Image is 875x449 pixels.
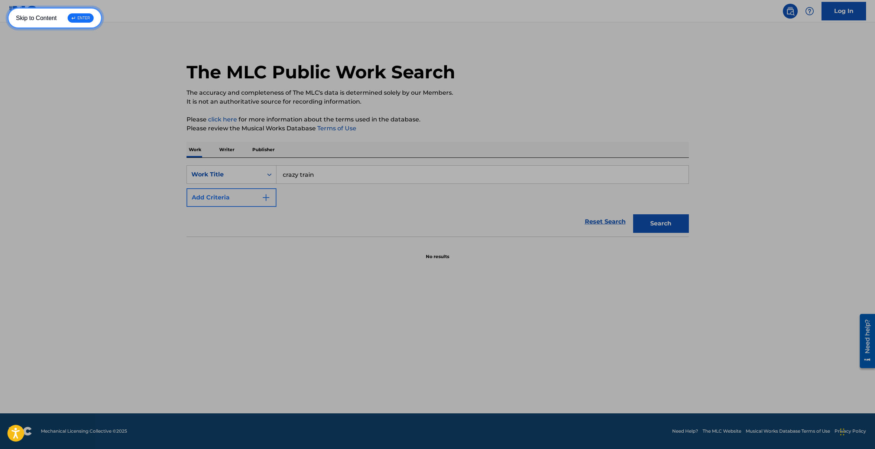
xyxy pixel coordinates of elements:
[802,4,817,19] div: Help
[633,214,689,233] button: Search
[9,6,38,16] img: MLC Logo
[187,165,689,237] form: Search Form
[316,125,356,132] a: Terms of Use
[187,142,204,157] p: Work
[581,214,629,230] a: Reset Search
[217,142,237,157] p: Writer
[838,413,875,449] iframe: Chat Widget
[805,7,814,16] img: help
[187,124,689,133] p: Please review the Musical Works Database
[187,88,689,97] p: The accuracy and completeness of The MLC's data is determined solely by our Members.
[191,170,258,179] div: Work Title
[840,421,845,443] div: Drag
[250,142,277,157] p: Publisher
[41,428,127,435] span: Mechanical Licensing Collective © 2025
[672,428,698,435] a: Need Help?
[703,428,741,435] a: The MLC Website
[821,2,866,20] a: Log In
[187,115,689,124] p: Please for more information about the terms used in the database.
[835,428,866,435] a: Privacy Policy
[187,97,689,106] p: It is not an authoritative source for recording information.
[262,193,270,202] img: 9d2ae6d4665cec9f34b9.svg
[9,427,32,436] img: logo
[208,116,237,123] a: click here
[854,311,875,371] iframe: Resource Center
[187,188,276,207] button: Add Criteria
[187,61,455,83] h1: The MLC Public Work Search
[786,7,795,16] img: search
[426,244,449,260] p: No results
[746,428,830,435] a: Musical Works Database Terms of Use
[783,4,798,19] a: Public Search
